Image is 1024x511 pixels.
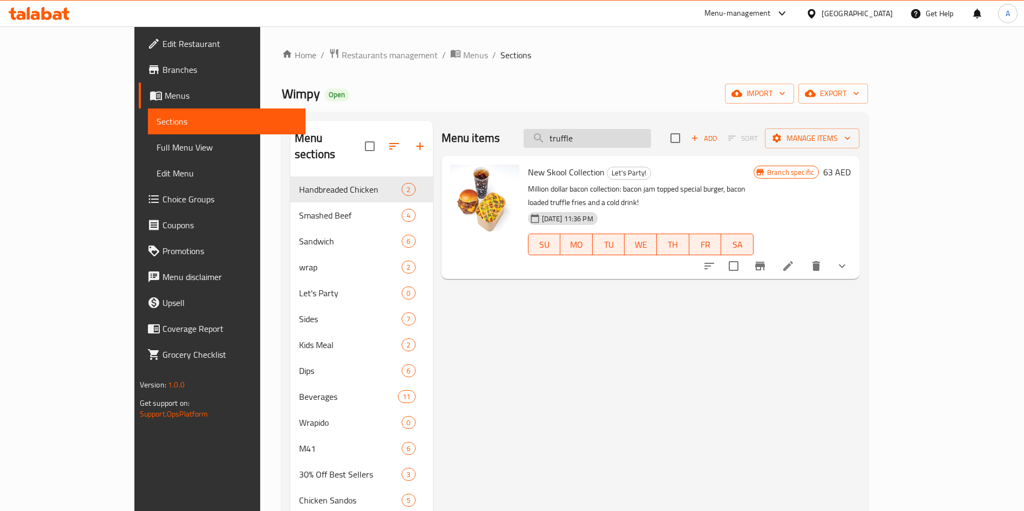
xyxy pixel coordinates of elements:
[402,209,415,222] div: items
[140,407,208,421] a: Support.OpsPlatform
[725,84,794,104] button: import
[528,234,561,255] button: SU
[299,468,402,481] span: 30% Off Best Sellers
[299,287,402,299] span: Let's Party
[402,235,415,248] div: items
[689,132,718,145] span: Add
[299,209,402,222] span: Smashed Beef
[139,316,306,342] a: Coverage Report
[402,364,415,377] div: items
[565,237,588,253] span: MO
[402,262,415,272] span: 2
[162,193,297,206] span: Choice Groups
[299,261,402,274] span: wrap
[402,185,415,195] span: 2
[402,444,415,454] span: 6
[560,234,593,255] button: MO
[823,165,851,180] h6: 63 AED
[282,48,868,62] nav: breadcrumb
[721,234,754,255] button: SA
[402,469,415,480] span: 3
[538,214,598,224] span: [DATE] 11:36 PM
[763,167,818,178] span: Branch specific
[324,90,349,99] span: Open
[342,49,438,62] span: Restaurants management
[139,186,306,212] a: Choice Groups
[492,49,496,62] li: /
[721,130,765,147] span: Select section first
[299,235,402,248] span: Sandwich
[299,416,402,429] span: Wrapido
[533,237,557,253] span: SU
[402,495,415,506] span: 5
[290,410,433,435] div: Wrapido0
[157,141,297,154] span: Full Menu View
[402,338,415,351] div: items
[442,130,500,146] h2: Menu items
[290,332,433,358] div: Kids Meal2
[402,210,415,221] span: 4
[299,442,402,455] span: M41
[607,167,650,179] span: Let's Party!
[162,322,297,335] span: Coverage Report
[140,396,189,410] span: Get support on:
[402,442,415,455] div: items
[661,237,685,253] span: TH
[290,435,433,461] div: M416
[290,202,433,228] div: Smashed Beef4
[402,288,415,298] span: 0
[157,167,297,180] span: Edit Menu
[162,348,297,361] span: Grocery Checklist
[168,378,185,392] span: 1.0.0
[162,270,297,283] span: Menu disclaimer
[687,130,721,147] button: Add
[782,260,795,272] a: Edit menu item
[299,364,402,377] span: Dips
[450,48,488,62] a: Menus
[139,290,306,316] a: Upsell
[597,237,621,253] span: TU
[402,236,415,247] span: 6
[734,87,785,100] span: import
[500,49,531,62] span: Sections
[321,49,324,62] li: /
[329,48,438,62] a: Restaurants management
[148,108,306,134] a: Sections
[402,468,415,481] div: items
[295,130,365,162] h2: Menu sections
[162,296,297,309] span: Upsell
[139,212,306,238] a: Coupons
[299,183,402,196] span: Handbreaded Chicken
[657,234,689,255] button: TH
[165,89,297,102] span: Menus
[299,390,398,403] span: Beverages
[747,253,773,279] button: Branch-specific-item
[1006,8,1010,19] span: A
[442,49,446,62] li: /
[139,238,306,264] a: Promotions
[694,237,717,253] span: FR
[528,164,605,180] span: New Skool Collection
[450,165,519,234] img: New Skool Collection
[139,83,306,108] a: Menus
[664,127,687,149] span: Select section
[407,133,433,159] button: Add section
[402,494,415,507] div: items
[299,312,402,325] span: Sides
[290,358,433,384] div: Dips6
[157,115,297,128] span: Sections
[463,49,488,62] span: Menus
[324,88,349,101] div: Open
[725,237,749,253] span: SA
[689,234,722,255] button: FR
[299,494,402,507] span: Chicken Sandos
[282,81,320,106] span: Wimpy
